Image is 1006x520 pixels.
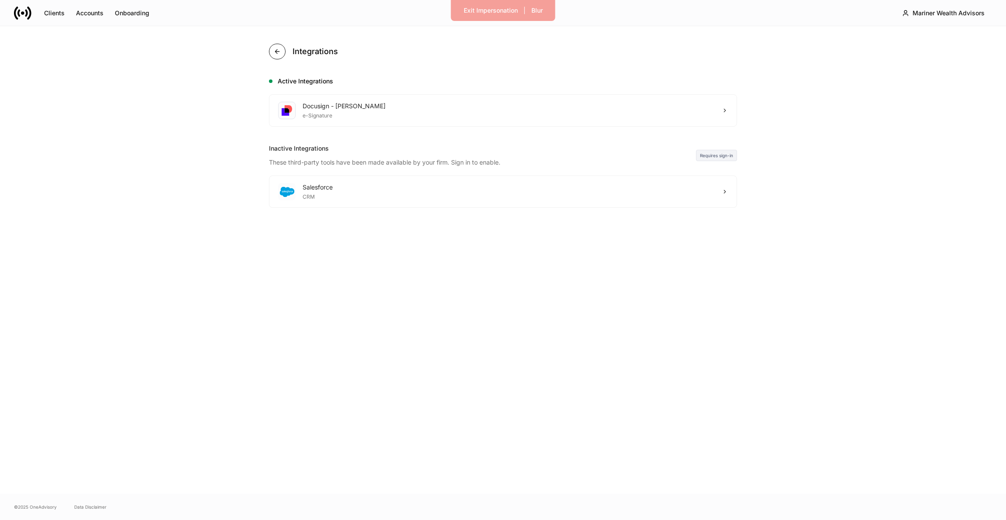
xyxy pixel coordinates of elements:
div: Inactive Integrations [269,144,696,153]
button: Mariner Wealth Advisors [895,5,992,21]
div: Clients [44,10,65,16]
button: Blur [526,3,548,17]
div: Requires sign-in [696,150,737,161]
div: Accounts [76,10,103,16]
div: Docusign - [PERSON_NAME] [303,102,386,110]
div: Salesforce [303,183,333,192]
a: Data Disclaimer [74,503,107,510]
div: Exit Impersonation [464,7,518,14]
button: Exit Impersonation [458,3,524,17]
div: CRM [303,192,333,200]
button: Onboarding [109,6,155,20]
h4: Integrations [293,46,338,57]
button: Clients [38,6,70,20]
div: These third-party tools have been made available by your firm. Sign in to enable. [269,153,696,167]
div: Mariner Wealth Advisors [913,10,985,16]
div: e-Signature [303,110,386,119]
h5: Active Integrations [278,77,737,86]
div: Blur [531,7,543,14]
button: Accounts [70,6,109,20]
div: Onboarding [115,10,149,16]
span: © 2025 OneAdvisory [14,503,57,510]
